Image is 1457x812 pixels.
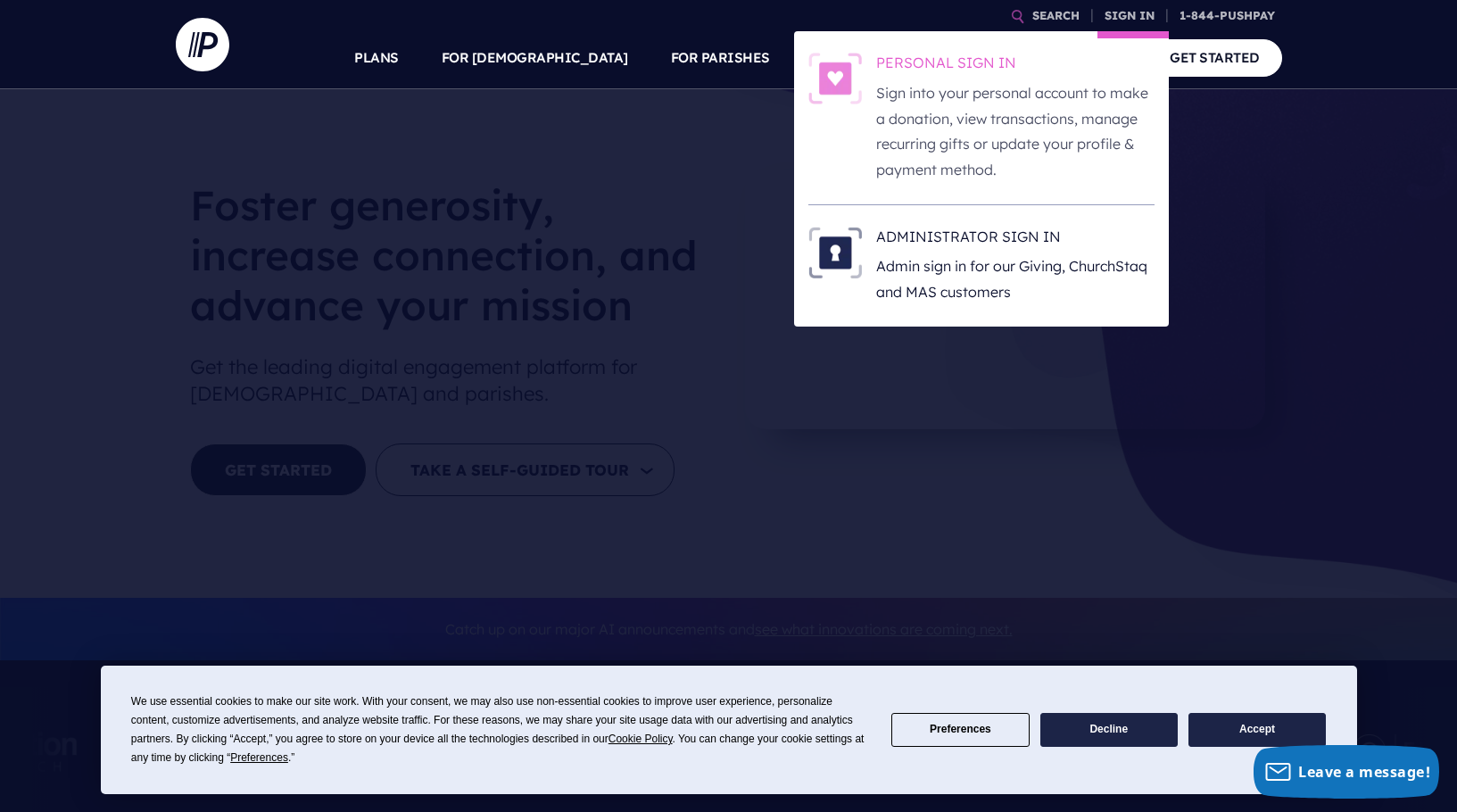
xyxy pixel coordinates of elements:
a: PERSONAL SIGN IN - Illustration PERSONAL SIGN IN Sign into your personal account to make a donati... [808,53,1155,183]
span: Preferences [230,751,288,764]
p: Sign into your personal account to make a donation, view transactions, manage recurring gifts or ... [876,80,1155,183]
p: Admin sign in for our Giving, ChurchStaq and MAS customers [876,253,1155,305]
button: Preferences [891,713,1029,748]
button: Accept [1188,713,1326,748]
div: Cookie Consent Prompt [101,666,1357,794]
button: Decline [1040,713,1178,748]
img: ADMINISTRATOR SIGN IN - Illustration [808,227,862,278]
a: FOR [DEMOGRAPHIC_DATA] [442,27,628,89]
a: ADMINISTRATOR SIGN IN - Illustration ADMINISTRATOR SIGN IN Admin sign in for our Giving, ChurchSt... [808,227,1155,305]
img: PERSONAL SIGN IN - Illustration [808,53,862,104]
div: We use essential cookies to make our site work. With your consent, we may also use non-essential ... [131,692,870,767]
span: Cookie Policy [608,733,673,745]
h6: ADMINISTRATOR SIGN IN [876,227,1155,253]
a: FOR PARISHES [671,27,770,89]
a: GET STARTED [1147,39,1282,76]
a: SOLUTIONS [813,27,892,89]
a: PLANS [354,27,399,89]
h6: PERSONAL SIGN IN [876,53,1155,79]
a: EXPLORE [934,27,997,89]
button: Leave a message! [1254,745,1439,799]
span: Leave a message! [1298,762,1430,782]
a: COMPANY [1039,27,1105,89]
